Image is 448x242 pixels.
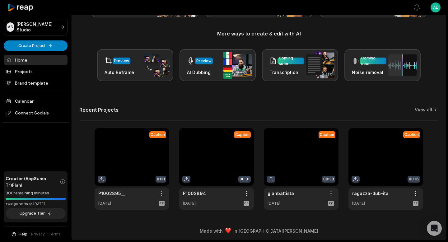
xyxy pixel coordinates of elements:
[4,107,68,119] span: Connect Socials
[6,208,66,219] button: Upgrade Tier
[49,231,61,237] a: Terms
[4,66,68,77] a: Projects
[279,55,303,67] div: Coming soon
[105,69,134,76] h3: Auto Reframe
[4,78,68,88] a: Brand template
[79,30,438,37] h3: More ways to create & edit with AI
[306,52,334,78] img: transcription.png
[114,58,129,64] div: Preview
[19,231,27,237] span: Help
[16,21,58,33] p: [PERSON_NAME] Studio
[187,69,213,76] h3: AI Dubbing
[79,107,119,113] h2: Recent Projects
[352,69,386,76] h3: Noise removal
[268,190,294,197] a: gianbattista
[6,202,66,206] div: *Usage resets on [DATE]
[427,221,442,236] div: Open Intercom Messenger
[196,58,212,64] div: Preview
[4,96,68,106] a: Calendar
[269,69,304,76] h3: Transcription
[225,228,231,234] img: heart emoji
[141,53,170,77] img: auto_reframe.png
[31,231,45,237] a: Privacy
[183,190,206,197] a: P1002894
[98,190,125,197] a: P1002895__
[77,228,440,234] div: Made with in [GEOGRAPHIC_DATA][PERSON_NAME]
[4,40,68,51] button: Create Project
[6,190,66,196] div: 300 remaining minutes
[361,55,385,67] div: Coming soon
[11,231,27,237] button: Help
[7,22,14,32] div: AS
[415,107,432,113] a: View all
[4,55,68,65] a: Home
[6,175,60,188] span: Creator (AppSumo T1) Plan!
[388,54,417,76] img: noise_removal.png
[223,52,252,79] img: ai_dubbing.png
[352,190,389,197] a: ragazza-dub-ita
